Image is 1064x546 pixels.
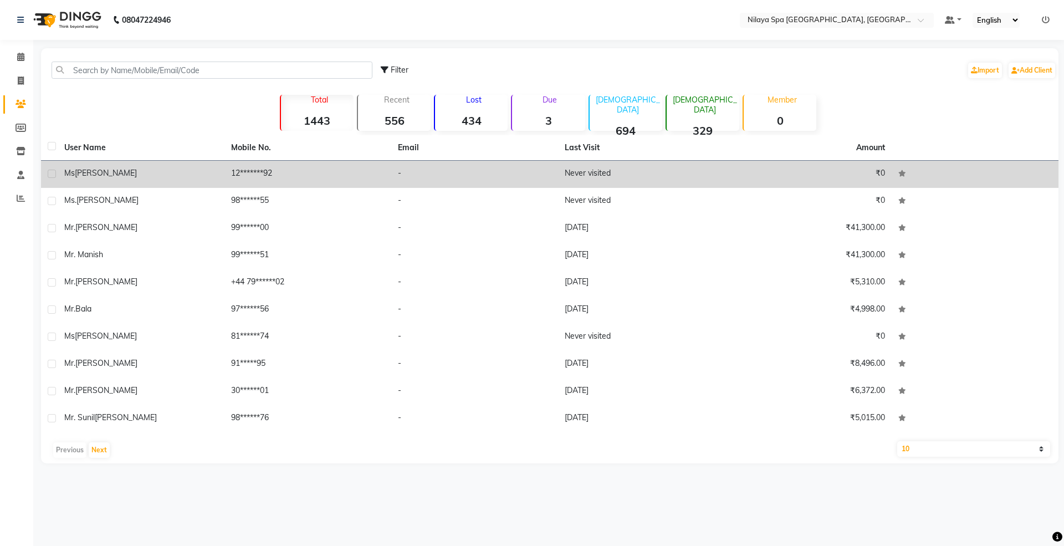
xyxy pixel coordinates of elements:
strong: 1443 [281,114,354,127]
span: [PERSON_NAME] [75,222,137,232]
th: Mobile No. [224,135,391,161]
span: [PERSON_NAME] [75,277,137,287]
td: ₹0 [725,161,892,188]
td: [DATE] [558,351,725,378]
strong: 3 [512,114,585,127]
b: 08047224946 [122,4,171,35]
td: - [391,242,558,269]
span: Mr. [64,222,75,232]
td: ₹4,998.00 [725,297,892,324]
td: ₹0 [725,188,892,215]
p: Total [285,95,354,105]
th: Email [391,135,558,161]
td: Never visited [558,188,725,215]
span: [PERSON_NAME] [75,168,137,178]
span: Ms [64,331,75,341]
span: Ms. [64,195,76,205]
p: Recent [362,95,431,105]
td: - [391,378,558,405]
td: ₹6,372.00 [725,378,892,405]
th: Amount [850,135,892,160]
span: Ms [64,168,75,178]
td: [DATE] [558,297,725,324]
td: ₹41,300.00 [725,215,892,242]
td: - [391,324,558,351]
td: ₹0 [725,324,892,351]
p: Member [748,95,816,105]
th: Last Visit [558,135,725,161]
span: [PERSON_NAME] [75,385,137,395]
a: Import [968,63,1002,78]
td: [DATE] [558,378,725,405]
span: [PERSON_NAME] [95,412,157,422]
span: Bala [75,304,91,314]
td: - [391,161,558,188]
p: [DEMOGRAPHIC_DATA] [671,95,739,115]
td: [DATE] [558,405,725,432]
strong: 434 [435,114,508,127]
p: Due [514,95,585,105]
td: ₹41,300.00 [725,242,892,269]
td: ₹8,496.00 [725,351,892,378]
th: User Name [58,135,224,161]
td: ₹5,310.00 [725,269,892,297]
td: Never visited [558,161,725,188]
span: Mr. Manish [64,249,103,259]
button: Next [89,442,110,458]
td: [DATE] [558,269,725,297]
td: - [391,405,558,432]
td: Never visited [558,324,725,351]
span: Mr. [64,358,75,368]
p: [DEMOGRAPHIC_DATA] [594,95,662,115]
span: Mr. [64,385,75,395]
td: - [391,351,558,378]
span: Mr. Sunil [64,412,95,422]
strong: 0 [744,114,816,127]
td: ₹5,015.00 [725,405,892,432]
td: [DATE] [558,242,725,269]
strong: 329 [667,124,739,137]
strong: 694 [590,124,662,137]
span: Mr. [64,304,75,314]
td: - [391,188,558,215]
span: Filter [391,65,408,75]
span: [PERSON_NAME] [75,331,137,341]
span: Mr. [64,277,75,287]
img: logo [28,4,104,35]
strong: 556 [358,114,431,127]
p: Lost [439,95,508,105]
td: - [391,269,558,297]
span: [PERSON_NAME] [76,195,139,205]
a: Add Client [1009,63,1055,78]
td: - [391,215,558,242]
td: - [391,297,558,324]
span: [PERSON_NAME] [75,358,137,368]
input: Search by Name/Mobile/Email/Code [52,62,372,79]
td: [DATE] [558,215,725,242]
